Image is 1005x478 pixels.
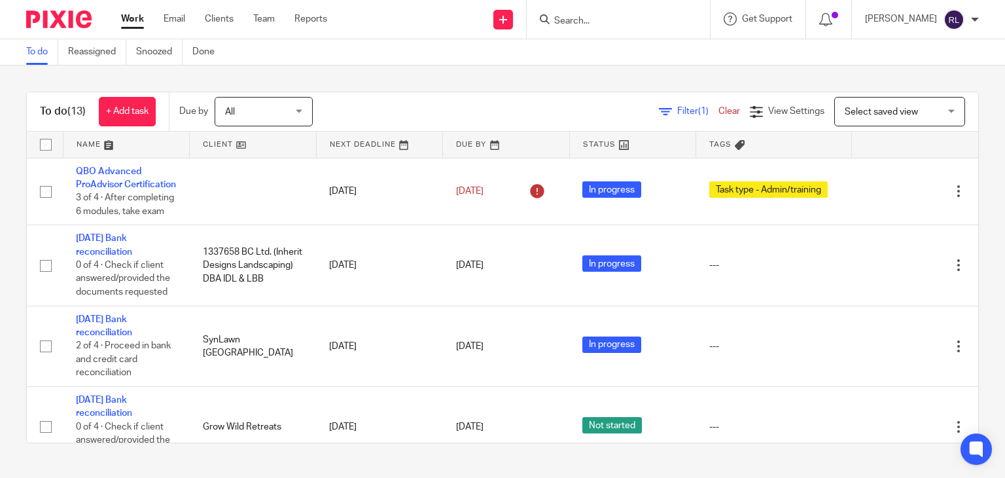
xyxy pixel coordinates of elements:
[192,39,224,65] a: Done
[943,9,964,30] img: svg%3E
[456,187,484,196] span: [DATE]
[76,261,170,297] span: 0 of 4 · Check if client answered/provided the documents requested
[225,107,235,117] span: All
[316,306,443,386] td: [DATE]
[582,337,641,353] span: In progress
[76,422,170,458] span: 0 of 4 · Check if client answered/provided the documents requested
[76,395,132,418] a: [DATE] Bank reconciliation
[709,181,828,198] span: Task type - Admin/training
[76,342,171,378] span: 2 of 4 · Proceed in bank and credit card reconciliation
[136,39,183,65] a: Snoozed
[294,12,327,26] a: Reports
[99,97,156,126] a: + Add task
[709,420,838,433] div: ---
[742,14,792,24] span: Get Support
[456,261,484,270] span: [DATE]
[553,16,671,28] input: Search
[709,141,732,148] span: Tags
[68,39,126,65] a: Reassigned
[26,39,58,65] a: To do
[709,340,838,353] div: ---
[76,315,132,337] a: [DATE] Bank reconciliation
[121,12,144,26] a: Work
[205,12,234,26] a: Clients
[316,387,443,468] td: [DATE]
[253,12,275,26] a: Team
[76,234,132,256] a: [DATE] Bank reconciliation
[698,107,709,116] span: (1)
[76,193,174,216] span: 3 of 4 · After completing 6 modules, take exam
[456,422,484,432] span: [DATE]
[190,225,317,306] td: 1337658 BC Ltd. (Inherit Designs Landscaping) DBA IDL & LBB
[456,342,484,351] span: [DATE]
[582,181,641,198] span: In progress
[677,107,718,116] span: Filter
[26,10,92,28] img: Pixie
[179,105,208,118] p: Due by
[582,255,641,272] span: In progress
[316,158,443,225] td: [DATE]
[164,12,185,26] a: Email
[190,306,317,386] td: SynLawn [GEOGRAPHIC_DATA]
[316,225,443,306] td: [DATE]
[709,259,838,272] div: ---
[718,107,740,116] a: Clear
[67,106,86,117] span: (13)
[190,387,317,468] td: Grow Wild Retreats
[768,107,824,116] span: View Settings
[865,12,937,26] p: [PERSON_NAME]
[582,417,642,433] span: Not started
[40,105,86,119] h1: To do
[845,107,918,117] span: Select saved view
[76,167,176,189] a: QBO Advanced ProAdvisor Certification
